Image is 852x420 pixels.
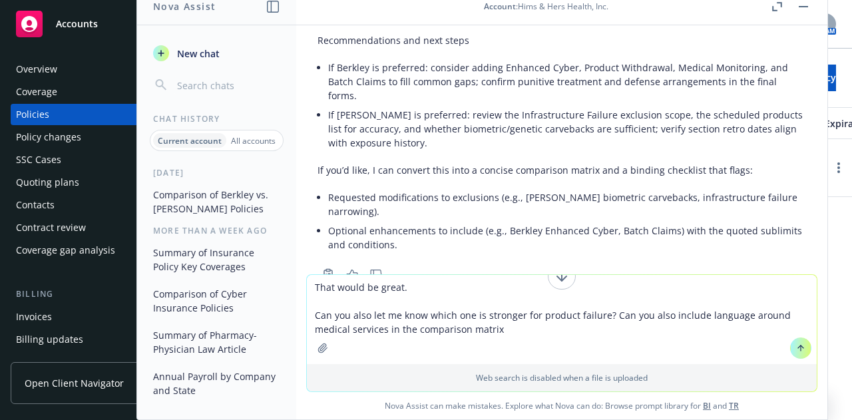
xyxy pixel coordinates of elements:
[318,163,806,177] p: If you’d like, I can convert this into a concise comparison matrix and a binding checklist that f...
[328,188,806,221] li: Requested modifications to exclusions (e.g., [PERSON_NAME] biometric carvebacks, infrastructure f...
[328,58,806,105] li: If Berkley is preferred: consider adding Enhanced Cyber, Product Withdrawal, Medical Monitoring, ...
[16,306,52,327] div: Invoices
[11,5,176,43] a: Accounts
[137,113,296,124] div: Chat History
[484,1,516,12] span: Account
[11,59,176,80] a: Overview
[148,324,286,360] button: Summary of Pharmacy-Physician Law Article
[148,283,286,319] button: Comparison of Cyber Insurance Policies
[148,41,286,65] button: New chat
[328,221,806,254] li: Optional enhancements to include (e.g., Berkley Enhanced Cyber, Batch Claims) with the quoted sub...
[11,126,176,148] a: Policy changes
[16,217,86,238] div: Contract review
[16,194,55,216] div: Contacts
[11,329,176,350] a: Billing updates
[11,149,176,170] a: SSC Cases
[11,81,176,103] a: Coverage
[16,126,81,148] div: Policy changes
[318,33,806,47] p: Recommendations and next steps
[148,242,286,278] button: Summary of Insurance Policy Key Coverages
[302,392,822,419] span: Nova Assist can make mistakes. Explore what Nova can do: Browse prompt library for and
[16,172,79,193] div: Quoting plans
[158,135,222,146] p: Current account
[703,400,711,411] a: BI
[56,19,98,29] span: Accounts
[231,135,276,146] p: All accounts
[16,59,57,80] div: Overview
[307,275,817,364] textarea: That would be great. Can you also let me know which one is stronger for product failure? Can you ...
[315,372,809,383] p: Web search is disabled when a file is uploaded
[11,104,176,125] a: Policies
[11,288,176,301] div: Billing
[16,81,57,103] div: Coverage
[11,172,176,193] a: Quoting plans
[729,400,739,411] a: TR
[11,306,176,327] a: Invoices
[16,329,83,350] div: Billing updates
[322,268,334,280] svg: Copy to clipboard
[328,105,806,152] li: If [PERSON_NAME] is preferred: review the Infrastructure Failure exclusion scope, the scheduled p...
[16,104,49,125] div: Policies
[831,160,847,176] a: more
[25,376,124,390] span: Open Client Navigator
[11,194,176,216] a: Contacts
[16,240,115,261] div: Coverage gap analysis
[137,167,296,178] div: [DATE]
[484,1,608,12] div: : Hims & Hers Health, Inc.
[16,149,61,170] div: SSC Cases
[137,225,296,236] div: More than a week ago
[174,47,220,61] span: New chat
[365,265,387,284] button: Thumbs down
[11,217,176,238] a: Contract review
[11,240,176,261] a: Coverage gap analysis
[174,76,280,95] input: Search chats
[148,184,286,220] button: Comparison of Berkley vs. [PERSON_NAME] Policies
[148,365,286,401] button: Annual Payroll by Company and State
